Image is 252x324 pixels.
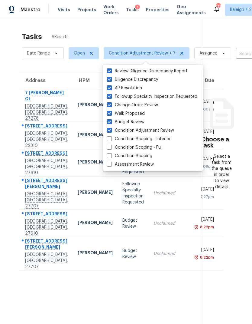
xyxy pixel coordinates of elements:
div: Unclaimed [153,251,189,257]
div: [DATE] [198,217,214,224]
div: Budget Review [122,248,144,260]
div: Unclaimed [153,190,189,196]
div: [PERSON_NAME] [78,189,113,197]
div: 1 [135,5,140,11]
span: Geo Assignments [177,4,206,16]
label: Assessment Review [107,161,154,167]
div: 8:22pm [199,254,214,260]
div: Followup Specialty Inspection Requested [122,181,144,205]
div: [PERSON_NAME] [78,220,113,227]
span: Condition Adjustment Review + 7 [109,50,176,56]
label: Condition Adjustment Review [107,127,174,134]
h3: Choose a task [201,137,242,149]
label: Followup Specialty Inspection Requested [107,94,197,100]
label: Review Diligence Discrepancy Report [107,68,188,74]
img: Overdue Alarm Icon [194,224,199,230]
h2: Tasks [22,34,42,40]
span: Maestro [21,7,40,13]
label: Diligence Discrepancy [107,77,158,83]
div: [DATE] [198,186,214,194]
label: Condition Scoping - Interior [107,136,171,142]
div: 117 [216,4,220,10]
div: Select a task from the queue in order to view details [211,154,232,190]
span: Date Range [27,50,50,56]
div: [PERSON_NAME] [78,250,113,257]
span: Raleigh + 2 [230,7,252,13]
label: Condition Scoping - Full [107,144,163,150]
span: Projects [77,7,96,13]
div: Budget Review [122,217,144,230]
span: 6 Results [52,34,69,40]
span: Assignee [199,50,217,56]
label: Budget Review [107,119,144,125]
span: Tasks [126,8,139,12]
span: Visits [58,7,70,13]
label: Change Order Review [107,102,158,108]
th: HPM [73,72,118,89]
label: Condition Scoping [107,153,152,159]
img: Overdue Alarm Icon [194,254,199,260]
div: 7:27pm [198,194,214,200]
div: [DATE] [198,247,214,254]
span: Open [74,50,85,56]
label: Walk Proposed [107,111,145,117]
div: 8:22pm [199,224,214,230]
div: [PERSON_NAME] [78,132,113,139]
div: [PERSON_NAME] [78,102,113,109]
div: Unclaimed [153,220,189,226]
th: Address [19,72,73,89]
span: Work Orders [103,4,119,16]
label: AP Resolution [107,85,142,91]
div: [PERSON_NAME] [78,159,113,167]
span: Properties [146,7,170,13]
